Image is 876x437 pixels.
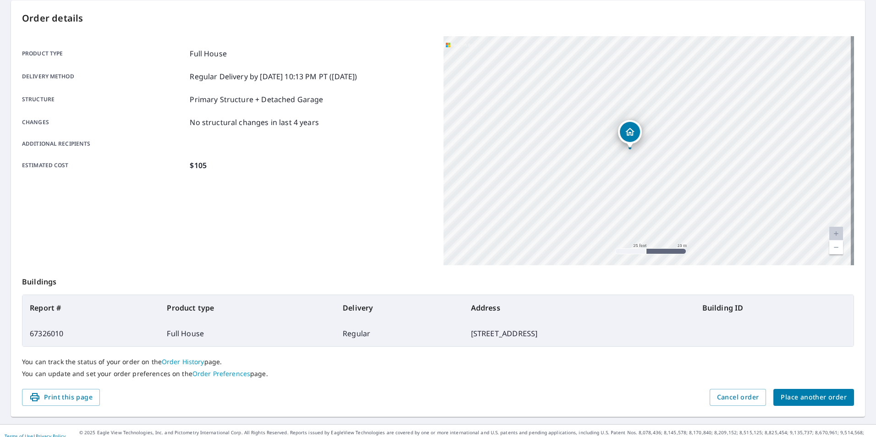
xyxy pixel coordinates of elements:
[618,120,642,148] div: Dropped pin, building 1, Residential property, 5215 11th Rd N Arlington, VA 22205
[162,357,204,366] a: Order History
[190,48,227,59] p: Full House
[159,321,335,346] td: Full House
[22,370,854,378] p: You can update and set your order preferences on the page.
[335,321,464,346] td: Regular
[190,94,323,105] p: Primary Structure + Detached Garage
[464,321,695,346] td: [STREET_ADDRESS]
[22,358,854,366] p: You can track the status of your order on the page.
[22,117,186,128] p: Changes
[22,48,186,59] p: Product type
[22,140,186,148] p: Additional recipients
[829,227,843,240] a: Current Level 20, Zoom In Disabled
[190,160,207,171] p: $105
[710,389,766,406] button: Cancel order
[695,295,854,321] th: Building ID
[717,392,759,403] span: Cancel order
[22,11,854,25] p: Order details
[464,295,695,321] th: Address
[22,160,186,171] p: Estimated cost
[22,321,159,346] td: 67326010
[22,295,159,321] th: Report #
[192,369,250,378] a: Order Preferences
[781,392,847,403] span: Place another order
[190,71,357,82] p: Regular Delivery by [DATE] 10:13 PM PT ([DATE])
[773,389,854,406] button: Place another order
[22,71,186,82] p: Delivery method
[829,240,843,254] a: Current Level 20, Zoom Out
[22,94,186,105] p: Structure
[190,117,319,128] p: No structural changes in last 4 years
[22,389,100,406] button: Print this page
[335,295,464,321] th: Delivery
[22,265,854,295] p: Buildings
[159,295,335,321] th: Product type
[29,392,93,403] span: Print this page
